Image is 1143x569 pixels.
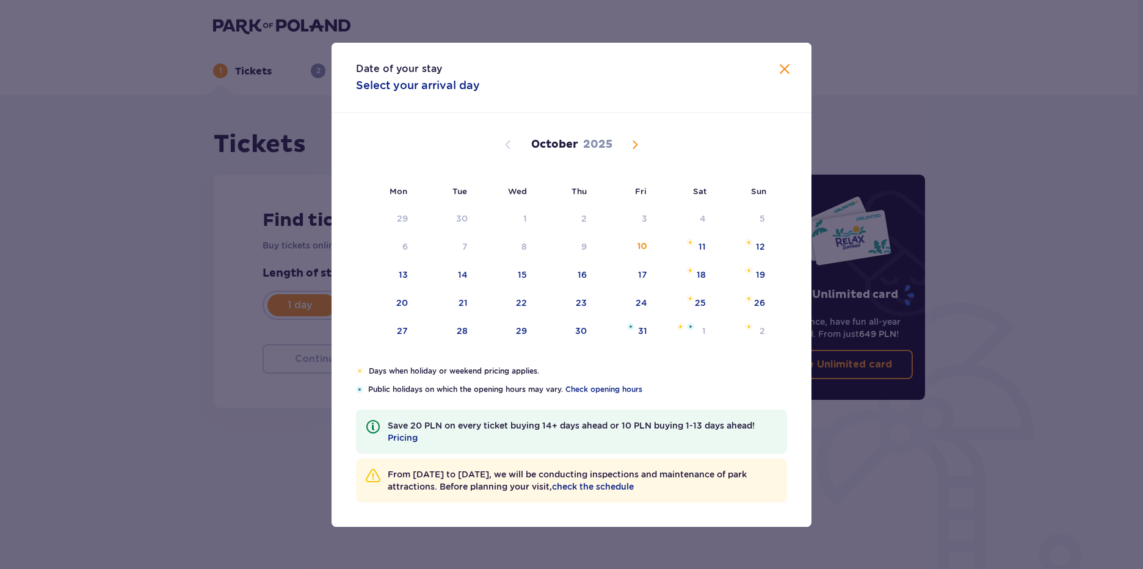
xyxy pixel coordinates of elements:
div: 6 [402,241,408,253]
div: 27 [397,325,408,337]
div: 21 [459,297,468,309]
div: 5 [760,212,765,225]
div: 10 [637,241,647,253]
div: 14 [458,269,468,281]
td: Tuesday, October 21, 2025 [416,290,477,317]
p: Date of your stay [356,62,442,76]
td: Monday, October 20, 2025 [356,290,416,317]
div: 2 [760,325,765,337]
div: 13 [399,269,408,281]
td: Tuesday, October 28, 2025 [416,318,477,345]
p: From [DATE] to [DATE], we will be conducting inspections and maintenance of park attractions. Bef... [388,468,777,493]
small: Fri [635,186,647,196]
div: 1 [523,212,527,225]
td: Sunday, November 2, 2025 [714,318,774,345]
small: Mon [390,186,407,196]
button: Close [777,62,792,78]
div: 4 [700,212,706,225]
img: Orange star [686,295,694,302]
td: Wednesday, October 15, 2025 [476,262,535,289]
img: Orange star [745,295,753,302]
td: Monday, October 13, 2025 [356,262,416,289]
td: Saturday, October 11, 2025 [656,234,715,261]
td: Thursday, October 30, 2025 [535,318,596,345]
div: 25 [695,297,706,309]
button: Previous month [501,137,515,152]
td: Saturday, November 1, 2025 [656,318,715,345]
small: Sun [751,186,766,196]
td: Saturday, October 25, 2025 [656,290,715,317]
div: 30 [456,212,468,225]
td: Date not available. Monday, October 6, 2025 [356,234,416,261]
div: 31 [638,325,647,337]
div: 1 [702,325,706,337]
img: Orange star [745,323,753,330]
td: Saturday, October 18, 2025 [656,262,715,289]
div: 30 [575,325,587,337]
img: Blue star [627,323,634,330]
div: 8 [521,241,527,253]
a: Pricing [388,432,418,444]
td: Date not available. Thursday, October 9, 2025 [535,234,596,261]
div: 23 [576,297,587,309]
td: Sunday, October 19, 2025 [714,262,774,289]
small: Wed [508,186,527,196]
td: Date not available. Sunday, October 5, 2025 [714,206,774,233]
div: 12 [756,241,765,253]
div: 26 [754,297,765,309]
img: Orange star [686,267,694,274]
p: Public holidays on which the opening hours may vary. [368,384,787,395]
div: 24 [636,297,647,309]
td: Friday, October 31, 2025 [595,318,656,345]
td: Date not available. Wednesday, October 8, 2025 [476,234,535,261]
img: Orange star [745,267,753,274]
td: Date not available. Tuesday, October 7, 2025 [416,234,477,261]
td: Monday, October 27, 2025 [356,318,416,345]
div: 9 [581,241,587,253]
p: 2025 [583,137,612,152]
td: Wednesday, October 29, 2025 [476,318,535,345]
div: 17 [638,269,647,281]
p: Days when holiday or weekend pricing applies. [369,366,787,377]
td: Date not available. Thursday, October 2, 2025 [535,206,596,233]
small: Sat [693,186,706,196]
a: Check opening hours [565,384,642,395]
div: 18 [697,269,706,281]
td: Friday, October 10, 2025 [595,234,656,261]
td: Friday, October 17, 2025 [595,262,656,289]
div: 28 [457,325,468,337]
td: Date not available. Wednesday, October 1, 2025 [476,206,535,233]
img: Orange star [686,239,694,246]
td: Date not available. Saturday, October 4, 2025 [656,206,715,233]
td: Tuesday, October 14, 2025 [416,262,477,289]
img: Blue star [687,323,694,330]
td: Date not available. Tuesday, September 30, 2025 [416,206,477,233]
div: 16 [578,269,587,281]
div: 15 [518,269,527,281]
div: 29 [397,212,408,225]
small: Tue [452,186,467,196]
td: Sunday, October 12, 2025 [714,234,774,261]
td: Date not available. Friday, October 3, 2025 [595,206,656,233]
a: check the schedule [552,480,634,493]
div: 29 [516,325,527,337]
img: Orange star [745,239,753,246]
img: Orange star [677,323,684,330]
button: Next month [628,137,642,152]
td: Wednesday, October 22, 2025 [476,290,535,317]
td: Friday, October 24, 2025 [595,290,656,317]
td: Thursday, October 23, 2025 [535,290,596,317]
div: 11 [699,241,706,253]
div: 22 [516,297,527,309]
td: Thursday, October 16, 2025 [535,262,596,289]
div: 19 [756,269,765,281]
p: Select your arrival day [356,78,480,93]
p: Save 20 PLN on every ticket buying 14+ days ahead or 10 PLN buying 1-13 days ahead! [388,419,777,444]
div: 7 [462,241,468,253]
img: Orange star [356,368,364,375]
div: 20 [396,297,408,309]
div: 2 [581,212,587,225]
